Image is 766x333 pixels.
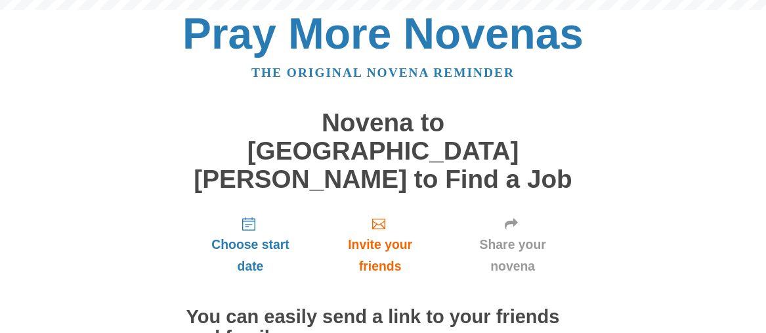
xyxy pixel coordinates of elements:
[186,206,315,284] a: Choose start date
[251,66,515,79] a: The original novena reminder
[328,234,432,277] span: Invite your friends
[200,234,302,277] span: Choose start date
[446,206,580,284] a: Share your novena
[182,9,584,58] a: Pray More Novenas
[459,234,567,277] span: Share your novena
[314,206,445,284] a: Invite your friends
[186,109,580,193] h1: Novena to [GEOGRAPHIC_DATA][PERSON_NAME] to Find a Job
